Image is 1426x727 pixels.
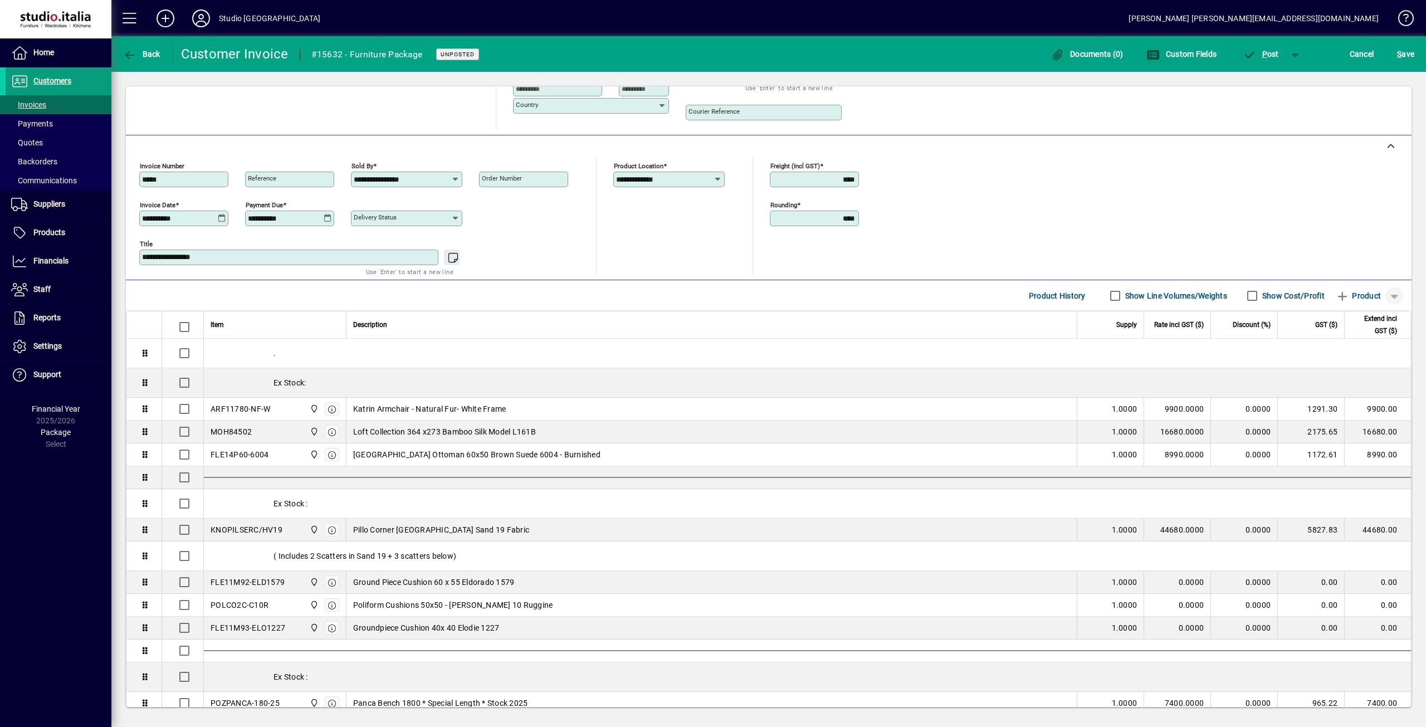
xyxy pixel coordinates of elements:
[6,95,111,114] a: Invoices
[6,247,111,275] a: Financials
[1210,443,1277,466] td: 0.0000
[41,428,71,437] span: Package
[204,662,1411,691] div: Ex Stock :
[204,489,1411,518] div: Ex Stock :
[307,448,320,461] span: Nugent Street
[1277,571,1344,594] td: 0.00
[1344,443,1411,466] td: 8990.00
[140,240,153,248] mat-label: Title
[1210,571,1277,594] td: 0.0000
[688,108,740,115] mat-label: Courier Reference
[246,201,283,209] mat-label: Payment due
[1151,524,1204,535] div: 44680.0000
[120,44,163,64] button: Back
[6,333,111,360] a: Settings
[211,403,270,414] div: ARF11780-NF-W
[1129,9,1379,27] div: [PERSON_NAME] [PERSON_NAME][EMAIL_ADDRESS][DOMAIN_NAME]
[1151,622,1204,633] div: 0.0000
[11,138,43,147] span: Quotes
[1116,319,1137,331] span: Supply
[1151,599,1204,611] div: 0.0000
[1344,421,1411,443] td: 16680.00
[140,201,175,209] mat-label: Invoice date
[1112,449,1137,460] span: 1.0000
[1397,45,1414,63] span: ave
[219,9,320,27] div: Studio [GEOGRAPHIC_DATA]
[1315,319,1337,331] span: GST ($)
[1146,50,1217,58] span: Custom Fields
[33,370,61,379] span: Support
[366,265,453,278] mat-hint: Use 'Enter' to start a new line
[211,577,285,588] div: FLE11M92-ELD1579
[1397,50,1401,58] span: S
[1277,519,1344,541] td: 5827.83
[1277,443,1344,466] td: 1172.61
[351,162,373,170] mat-label: Sold by
[204,339,1411,368] div: .
[111,44,173,64] app-page-header-button: Back
[248,174,276,182] mat-label: Reference
[33,341,62,350] span: Settings
[1024,286,1090,306] button: Product History
[1336,287,1381,305] span: Product
[1260,290,1325,301] label: Show Cost/Profit
[211,697,280,709] div: POZPANCA-180-25
[123,50,160,58] span: Back
[33,76,71,85] span: Customers
[614,162,663,170] mat-label: Product location
[11,157,57,166] span: Backorders
[1344,519,1411,541] td: 44680.00
[353,426,536,437] span: Loft Collection 364 x273 Bamboo Silk Model L161B
[6,39,111,67] a: Home
[1277,421,1344,443] td: 2175.65
[1151,426,1204,437] div: 16680.0000
[441,51,475,58] span: Unposted
[1233,319,1271,331] span: Discount (%)
[1344,594,1411,617] td: 0.00
[353,319,387,331] span: Description
[6,152,111,171] a: Backorders
[6,191,111,218] a: Suppliers
[6,304,111,332] a: Reports
[33,285,51,294] span: Staff
[1394,44,1417,64] button: Save
[1277,692,1344,715] td: 965.22
[1210,398,1277,421] td: 0.0000
[307,697,320,709] span: Nugent Street
[1210,519,1277,541] td: 0.0000
[1154,319,1204,331] span: Rate incl GST ($)
[1330,286,1386,306] button: Product
[353,697,528,709] span: Panca Bench 1800 * Special Length * Stock 2025
[307,599,320,611] span: Nugent Street
[1237,44,1285,64] button: Post
[140,162,184,170] mat-label: Invoice number
[33,313,61,322] span: Reports
[211,449,268,460] div: FLE14P60-6004
[1243,50,1279,58] span: ost
[770,162,820,170] mat-label: Freight (incl GST)
[1029,287,1086,305] span: Product History
[1351,313,1397,337] span: Extend incl GST ($)
[1344,617,1411,640] td: 0.00
[6,276,111,304] a: Staff
[32,404,80,413] span: Financial Year
[1151,449,1204,460] div: 8990.0000
[1144,44,1219,64] button: Custom Fields
[1112,524,1137,535] span: 1.0000
[311,46,423,64] div: #15632 - Furniture Package
[211,426,252,437] div: MOH84502
[353,599,553,611] span: Poliform Cushions 50x50 - [PERSON_NAME] 10 Ruggine
[11,100,46,109] span: Invoices
[307,524,320,536] span: Nugent Street
[1112,403,1137,414] span: 1.0000
[211,622,285,633] div: FLE11M93-ELO1227
[183,8,219,28] button: Profile
[211,524,282,535] div: KNOPILSERC/HV19
[211,319,224,331] span: Item
[1112,622,1137,633] span: 1.0000
[307,576,320,588] span: Nugent Street
[1151,403,1204,414] div: 9900.0000
[516,101,538,109] mat-label: Country
[745,81,833,94] mat-hint: Use 'Enter' to start a new line
[181,45,289,63] div: Customer Invoice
